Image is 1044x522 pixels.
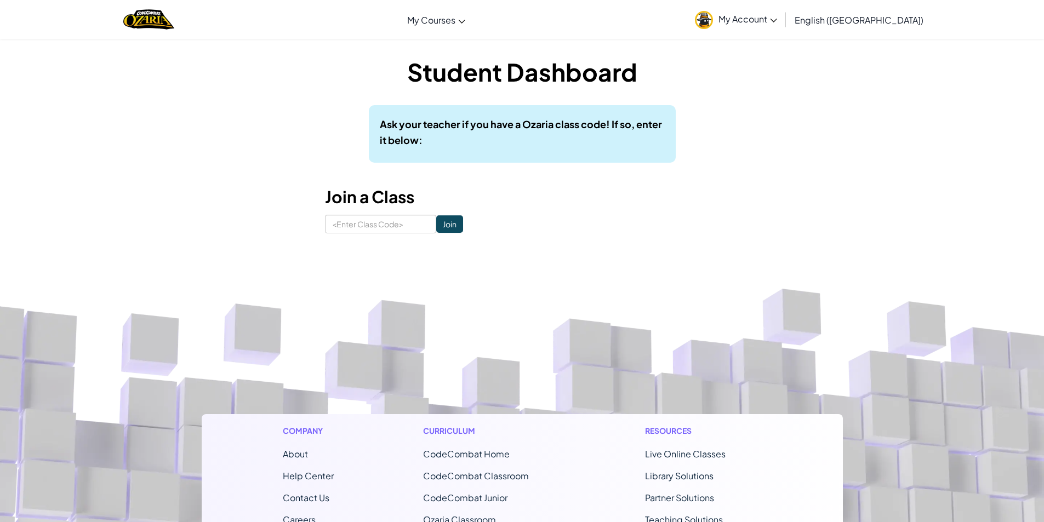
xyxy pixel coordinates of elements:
a: About [283,448,308,460]
a: Help Center [283,470,334,481]
span: CodeCombat Home [423,448,510,460]
a: English ([GEOGRAPHIC_DATA]) [789,5,929,35]
h1: Company [283,425,334,437]
img: Home [123,8,174,31]
span: Contact Us [283,492,329,503]
a: Ozaria by CodeCombat logo [123,8,174,31]
input: Join [436,215,463,233]
span: My Account [718,13,777,25]
a: Live Online Classes [645,448,726,460]
a: CodeCombat Classroom [423,470,529,481]
a: My Account [689,2,783,37]
h3: Join a Class [325,185,720,209]
b: Ask your teacher if you have a Ozaria class code! If so, enter it below: [380,118,662,146]
img: avatar [695,11,713,29]
span: My Courses [407,14,455,26]
a: My Courses [402,5,471,35]
input: <Enter Class Code> [325,215,436,233]
h1: Resources [645,425,762,437]
a: Partner Solutions [645,492,714,503]
h1: Curriculum [423,425,556,437]
h1: Student Dashboard [325,55,720,89]
a: Library Solutions [645,470,714,481]
span: English ([GEOGRAPHIC_DATA]) [795,14,923,26]
a: CodeCombat Junior [423,492,507,503]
